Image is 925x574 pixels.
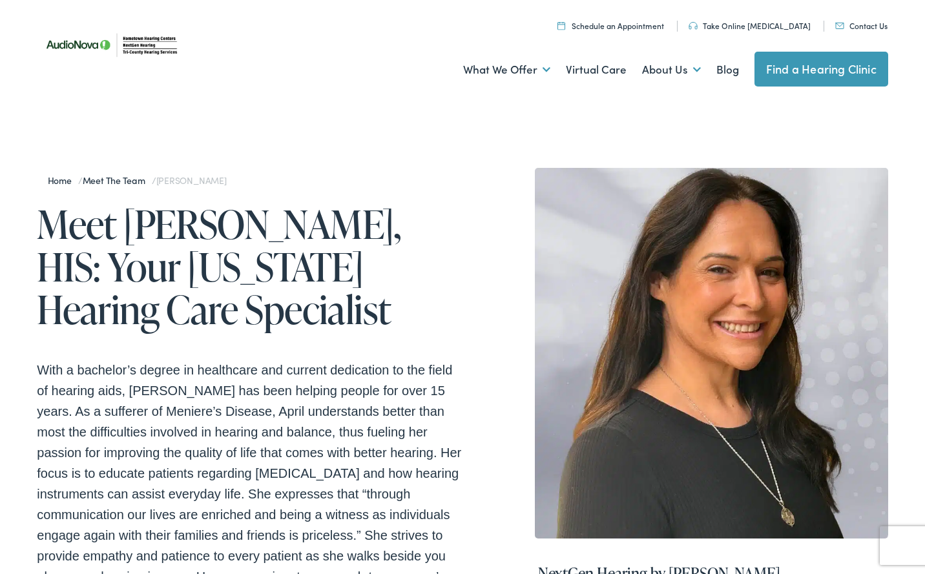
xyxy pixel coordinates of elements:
[48,174,78,187] a: Home
[835,23,844,29] img: utility icon
[835,20,888,31] a: Contact Us
[566,46,627,94] a: Virtual Care
[37,203,462,331] h1: Meet [PERSON_NAME], HIS: Your [US_STATE] Hearing Care Specialist
[463,46,550,94] a: What We Offer
[642,46,701,94] a: About Us
[557,21,565,30] img: utility icon
[557,20,664,31] a: Schedule an Appointment
[156,174,227,187] span: [PERSON_NAME]
[689,20,811,31] a: Take Online [MEDICAL_DATA]
[689,22,698,30] img: utility icon
[754,52,888,87] a: Find a Hearing Clinic
[83,174,152,187] a: Meet the Team
[716,46,739,94] a: Blog
[48,174,227,187] span: / /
